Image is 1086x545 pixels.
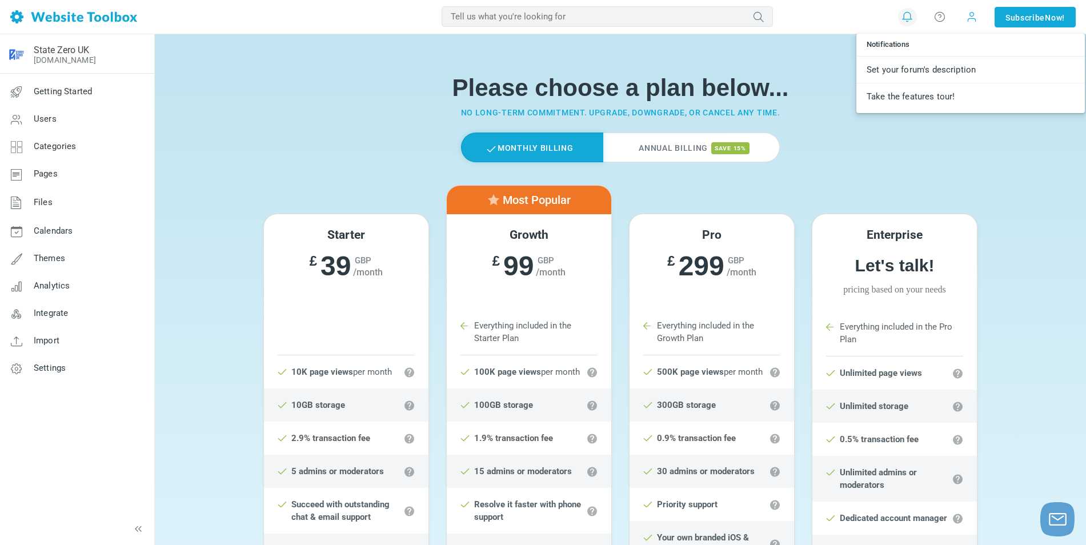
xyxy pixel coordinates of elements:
[536,267,566,278] span: /month
[461,133,603,162] label: Monthly Billing
[34,55,96,65] a: [DOMAIN_NAME]
[840,513,947,523] strong: Dedicated account manager
[840,368,922,378] strong: Unlimited page views
[812,255,977,276] h6: Let's talk!
[826,310,963,356] li: Everything included in the Pro Plan
[442,6,773,27] input: Tell us what you're looking for
[657,400,716,410] strong: 300GB storage
[34,226,73,236] span: Calendars
[291,466,384,476] strong: 5 admins or moderators
[34,363,66,373] span: Settings
[34,45,89,55] a: State Zero UK
[657,466,755,476] strong: 30 admins or moderators
[310,250,320,272] sup: £
[460,309,598,355] li: Everything included in the Starter Plan
[867,40,909,49] span: Notifications
[34,114,57,124] span: Users
[840,467,917,490] strong: Unlimited admins or moderators
[353,267,383,278] span: /month
[643,309,780,355] li: Everything included in the Growth Plan
[474,367,541,377] strong: 100K page views
[474,433,553,443] strong: 1.9% transaction fee
[264,355,428,388] li: per month
[1040,502,1075,536] button: Launch chat
[667,250,678,272] sup: £
[34,308,68,318] span: Integrate
[492,250,503,272] sup: £
[856,83,1085,110] a: Take the features tour!
[728,255,744,266] span: GBP
[264,250,428,283] h6: 39
[856,57,1085,83] a: Set your forum's description
[461,108,780,117] small: No long-term commitment. Upgrade, downgrade, or cancel any time.
[474,400,533,410] strong: 100GB storage
[34,197,53,207] span: Files
[630,355,794,388] li: per month
[711,142,750,154] span: save 15%
[355,255,371,266] span: GBP
[34,253,65,263] span: Themes
[657,433,736,443] strong: 0.9% transaction fee
[840,434,919,444] strong: 0.5% transaction fee
[812,283,977,296] span: Pricing based on your needs
[34,141,77,151] span: Categories
[603,133,780,162] label: Annual Billing
[278,322,415,355] li: Starter Plan
[264,228,428,242] h5: Starter
[474,466,572,476] strong: 15 admins or moderators
[34,280,70,291] span: Analytics
[1045,11,1065,24] span: Now!
[812,228,977,242] h5: Enterprise
[630,250,794,283] h6: 299
[447,355,611,388] li: per month
[291,499,390,522] strong: Succeed with outstanding chat & email support
[657,367,724,377] strong: 500K page views
[291,367,353,377] strong: 10K page views
[34,86,92,97] span: Getting Started
[291,400,345,410] strong: 10GB storage
[538,255,554,266] span: GBP
[447,228,611,242] h5: Growth
[34,169,58,179] span: Pages
[657,499,718,510] strong: Priority support
[7,45,26,63] img: image-removebg-preview.png
[840,401,908,411] strong: Unlimited storage
[474,499,581,522] strong: Resolve it faster with phone support
[630,228,794,242] h5: Pro
[34,335,59,346] span: Import
[447,250,611,283] h6: 99
[454,193,604,207] h5: Most Popular
[291,433,370,443] strong: 2.9% transaction fee
[995,7,1076,27] a: SubscribeNow!
[255,74,986,102] h1: Please choose a plan below...
[727,267,756,278] span: /month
